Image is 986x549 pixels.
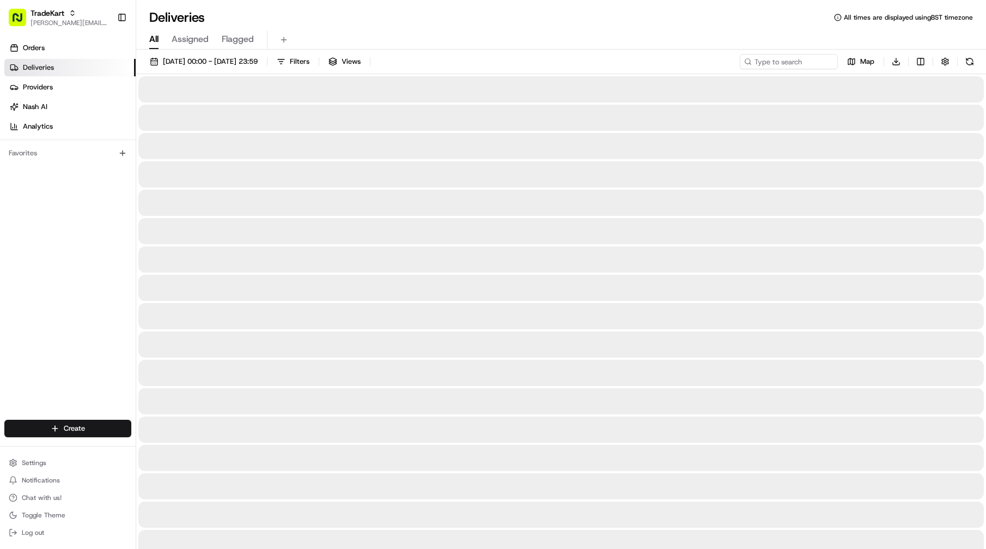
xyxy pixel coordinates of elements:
[4,473,131,488] button: Notifications
[172,33,209,46] span: Assigned
[272,54,314,69] button: Filters
[23,43,45,53] span: Orders
[22,528,44,537] span: Log out
[4,525,131,540] button: Log out
[860,57,874,67] span: Map
[290,57,309,67] span: Filters
[23,82,53,92] span: Providers
[4,490,131,505] button: Chat with us!
[842,54,879,69] button: Map
[149,9,205,26] h1: Deliveries
[4,508,131,523] button: Toggle Theme
[23,122,53,131] span: Analytics
[64,424,85,433] span: Create
[163,57,258,67] span: [DATE] 00:00 - [DATE] 23:59
[4,4,113,31] button: TradeKart[PERSON_NAME][EMAIL_ADDRESS][DOMAIN_NAME]
[4,144,131,162] div: Favorites
[4,420,131,437] button: Create
[4,59,136,76] a: Deliveries
[222,33,254,46] span: Flagged
[844,13,973,22] span: All times are displayed using BST timezone
[4,39,136,57] a: Orders
[31,19,108,27] button: [PERSON_NAME][EMAIL_ADDRESS][DOMAIN_NAME]
[31,8,64,19] button: TradeKart
[962,54,977,69] button: Refresh
[145,54,263,69] button: [DATE] 00:00 - [DATE] 23:59
[4,79,136,96] a: Providers
[149,33,159,46] span: All
[324,54,366,69] button: Views
[22,458,46,467] span: Settings
[4,98,136,116] a: Nash AI
[342,57,361,67] span: Views
[23,102,47,112] span: Nash AI
[4,118,136,135] a: Analytics
[740,54,838,69] input: Type to search
[22,511,65,520] span: Toggle Theme
[22,476,60,485] span: Notifications
[23,63,54,73] span: Deliveries
[4,455,131,470] button: Settings
[22,493,62,502] span: Chat with us!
